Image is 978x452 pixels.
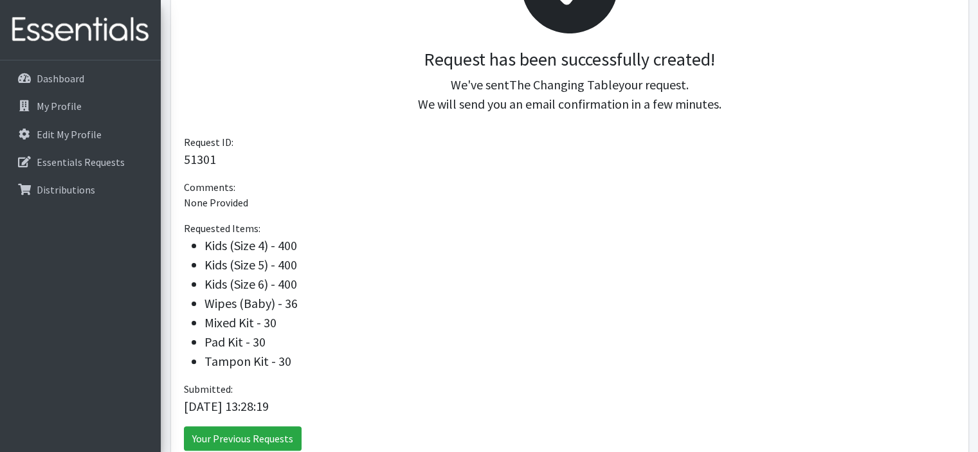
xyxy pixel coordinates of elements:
a: My Profile [5,93,156,119]
h3: Request has been successfully created! [194,49,945,71]
span: Comments: [184,181,235,194]
p: Dashboard [37,72,84,85]
a: Your Previous Requests [184,426,302,451]
li: Pad Kit - 30 [204,332,955,352]
p: Edit My Profile [37,128,102,141]
p: 51301 [184,150,955,169]
img: HumanEssentials [5,8,156,51]
span: Submitted: [184,383,233,395]
p: Distributions [37,183,95,196]
span: Requested Items: [184,222,260,235]
a: Essentials Requests [5,149,156,175]
p: My Profile [37,100,82,113]
a: Distributions [5,177,156,203]
p: Essentials Requests [37,156,125,168]
span: The Changing Table [509,77,619,93]
span: Request ID: [184,136,233,149]
p: [DATE] 13:28:19 [184,397,955,416]
li: Kids (Size 5) - 400 [204,255,955,275]
li: Wipes (Baby) - 36 [204,294,955,313]
li: Kids (Size 6) - 400 [204,275,955,294]
a: Edit My Profile [5,122,156,147]
li: Mixed Kit - 30 [204,313,955,332]
li: Kids (Size 4) - 400 [204,236,955,255]
span: None Provided [184,196,248,209]
a: Dashboard [5,66,156,91]
li: Tampon Kit - 30 [204,352,955,371]
p: We've sent your request. We will send you an email confirmation in a few minutes. [194,75,945,114]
